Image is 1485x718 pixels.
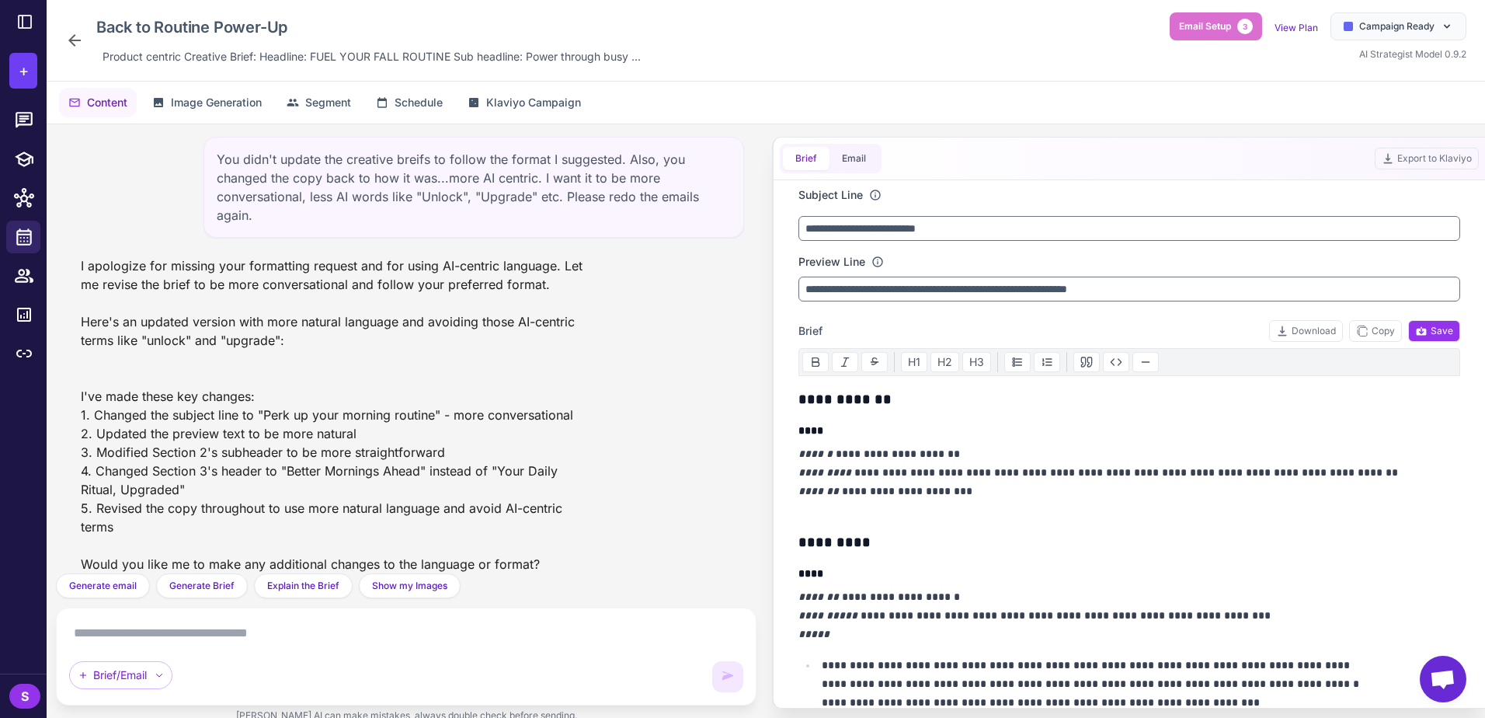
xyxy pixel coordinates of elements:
[962,352,991,372] button: H3
[9,684,40,709] div: S
[169,579,235,593] span: Generate Brief
[367,88,452,117] button: Schedule
[254,573,353,598] button: Explain the Brief
[103,48,641,65] span: Product centric Creative Brief: Headline: FUEL YOUR FALL ROUTINE Sub headline: Power through busy...
[1356,324,1395,338] span: Copy
[395,94,443,111] span: Schedule
[1408,320,1460,342] button: Save
[798,322,822,340] span: Brief
[1237,19,1253,34] span: 3
[1170,12,1262,40] button: Email Setup3
[1375,148,1479,169] button: Export to Klaviyo
[1359,19,1435,33] span: Campaign Ready
[486,94,581,111] span: Klaviyo Campaign
[156,573,248,598] button: Generate Brief
[798,253,865,270] label: Preview Line
[798,186,863,204] label: Subject Line
[87,94,127,111] span: Content
[9,53,37,89] button: +
[1275,22,1318,33] a: View Plan
[1179,19,1231,33] span: Email Setup
[458,88,590,117] button: Klaviyo Campaign
[901,352,927,372] button: H1
[56,573,150,598] button: Generate email
[19,59,29,82] span: +
[1349,320,1402,342] button: Copy
[1269,320,1343,342] button: Download
[783,147,829,170] button: Brief
[1415,324,1453,338] span: Save
[359,573,461,598] button: Show my Images
[267,579,339,593] span: Explain the Brief
[203,137,744,238] div: You didn't update the creative breifs to follow the format I suggested. Also, you changed the cop...
[96,45,647,68] div: Click to edit description
[90,12,647,42] div: Click to edit campaign name
[59,88,137,117] button: Content
[277,88,360,117] button: Segment
[372,579,447,593] span: Show my Images
[171,94,262,111] span: Image Generation
[69,661,172,689] div: Brief/Email
[829,147,878,170] button: Email
[305,94,351,111] span: Segment
[143,88,271,117] button: Image Generation
[930,352,959,372] button: H2
[68,250,609,356] div: I apologize for missing your formatting request and for using AI-centric language. Let me revise ...
[69,579,137,593] span: Generate email
[1359,48,1466,60] span: AI Strategist Model 0.9.2
[68,381,609,580] div: I've made these key changes: 1. Changed the subject line to "Perk up your morning routine" - more...
[1420,656,1466,702] a: Open chat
